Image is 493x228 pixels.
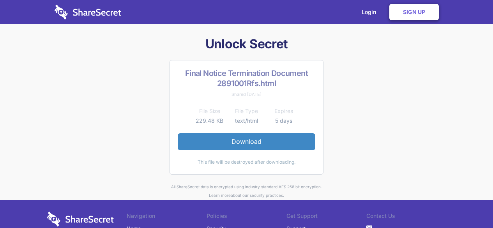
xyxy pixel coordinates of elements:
img: logo-wordmark-white-trans-d4663122ce5f474addd5e946df7df03e33cb6a1c49d2221995e7729f52c070b2.svg [55,5,121,19]
td: text/html [228,116,265,125]
a: Learn more [209,193,231,198]
a: Sign Up [389,4,439,20]
td: 5 days [265,116,302,125]
img: logo-wordmark-white-trans-d4663122ce5f474addd5e946df7df03e33cb6a1c49d2221995e7729f52c070b2.svg [47,212,114,226]
li: Contact Us [366,212,446,223]
a: Download [178,133,315,150]
div: This file will be destroyed after downloading. [178,158,315,166]
h2: Final Notice Termination Document 2891001Rfs.html [178,68,315,88]
h1: Unlock Secret [47,36,446,52]
th: File Type [228,106,265,116]
li: Navigation [127,212,207,223]
div: All ShareSecret data is encrypted using industry standard AES 256 bit encryption. about our secur... [47,182,446,200]
div: Shared [DATE] [178,90,315,99]
th: Expires [265,106,302,116]
li: Get Support [286,212,366,223]
td: 229.48 KB [191,116,228,125]
th: File Size [191,106,228,116]
li: Policies [207,212,286,223]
